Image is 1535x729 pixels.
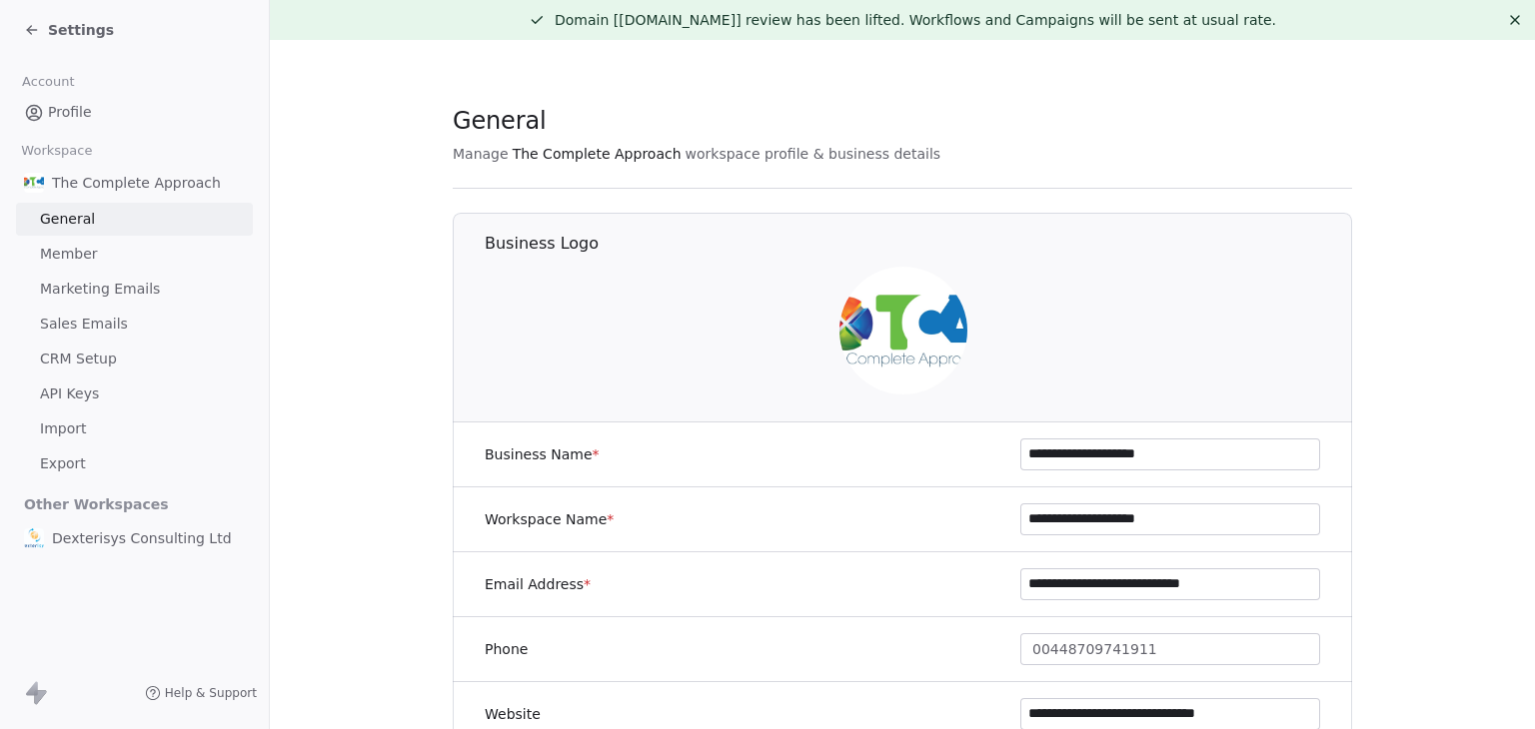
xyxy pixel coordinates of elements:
label: Business Name [485,444,600,464]
img: logo-final.jpg [24,173,44,193]
span: Dexterisys Consulting Ltd [52,528,232,548]
a: CRM Setup [16,343,253,375]
a: General [16,203,253,236]
h1: Business Logo [485,233,1353,255]
a: Profile [16,96,253,129]
span: Domain [[DOMAIN_NAME]] review has been lifted. Workflows and Campaigns will be sent at usual rate. [555,12,1276,28]
img: logo-final.jpg [839,267,967,394]
button: 00448709741911 [1020,633,1320,665]
a: Sales Emails [16,308,253,341]
span: Workspace [13,136,101,166]
span: Export [40,453,86,474]
label: Website [485,704,541,724]
span: Settings [48,20,114,40]
span: Help & Support [165,685,257,701]
label: Email Address [485,574,591,594]
a: Export [16,447,253,480]
a: Help & Support [145,685,257,701]
span: The Complete Approach [52,173,221,193]
span: API Keys [40,383,99,404]
a: Marketing Emails [16,273,253,306]
span: Member [40,244,98,265]
span: workspace profile & business details [686,144,941,164]
span: Other Workspaces [16,488,177,520]
span: Marketing Emails [40,279,160,300]
a: Member [16,238,253,271]
span: Manage [453,144,509,164]
a: API Keys [16,377,253,410]
span: Profile [48,102,92,123]
span: 00448709741911 [1032,639,1157,660]
label: Phone [485,639,528,659]
span: Import [40,418,86,439]
span: The Complete Approach [513,144,682,164]
span: General [453,106,547,136]
span: General [40,209,95,230]
img: Dexter%20Logo.jpg [24,528,44,548]
a: Import [16,412,253,445]
span: CRM Setup [40,349,117,369]
span: Sales Emails [40,314,128,335]
span: Account [13,67,83,97]
label: Workspace Name [485,509,614,529]
a: Settings [24,20,114,40]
